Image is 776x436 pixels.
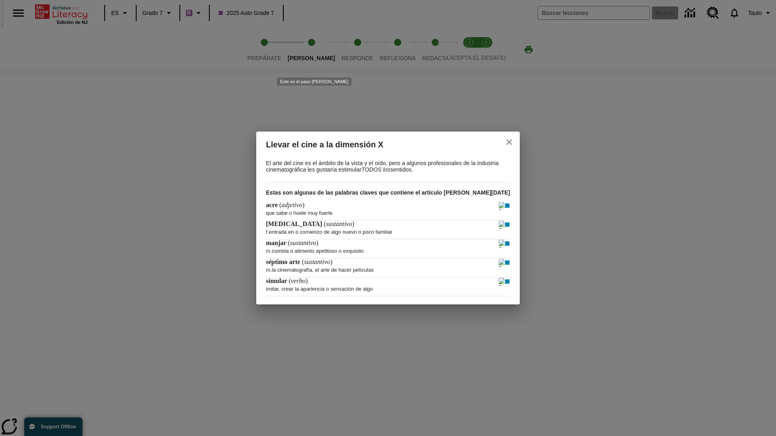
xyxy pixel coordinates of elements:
[266,267,272,273] span: m.
[361,166,390,173] em: TODOS los
[277,78,352,86] div: Este es el paso [PERSON_NAME]
[499,259,504,267] img: Reproducir - séptimo arte
[281,201,302,208] span: adjetivo
[266,201,304,209] h4: ( )
[266,277,308,285] h4: ( )
[504,202,510,210] img: Detener - acre
[500,132,519,152] button: close
[266,225,508,235] p: entrada en o comienzo de algo nuevo o poco familiar
[266,277,289,284] span: simular
[504,240,510,248] img: Detener - manjar
[266,183,510,201] h3: Estas son algunas de las palabras claves que contiene el artículo [PERSON_NAME][DATE]
[499,278,504,286] img: Reproducir - simular
[266,220,354,228] h4: ( )
[266,239,288,246] span: manjar
[266,244,508,254] p: comida o alimento apetitoso o exquisito
[266,258,302,265] span: séptimo arte
[266,282,508,292] p: imitar, crear la apariencia o sensación de algo
[291,277,306,284] span: verbo
[266,201,279,208] span: acre
[266,248,272,254] span: m.
[290,239,316,246] span: sustantivo
[504,278,510,286] img: Detener - simular
[304,258,330,265] span: sustantivo
[504,221,510,229] img: Detener - incursión
[266,206,508,216] p: que sabe o huele muy fuerte
[499,240,504,248] img: Reproducir - manjar
[266,239,318,247] h4: ( )
[504,259,510,267] img: Detener - séptimo arte
[499,221,504,229] img: Reproducir - incursión
[266,258,332,266] h4: ( )
[266,138,486,151] h2: Llevar el cine a la dimensión X
[326,220,352,227] span: sustantivo
[266,160,508,173] p: El arte del cine es el ámbito de la vista y el oído, pero a algunos profesionales de la industria...
[266,263,508,273] p: la cinematografía, el arte de hacer películas
[266,229,269,235] span: f.
[499,202,504,210] img: Reproducir - acre
[266,220,324,227] span: [MEDICAL_DATA]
